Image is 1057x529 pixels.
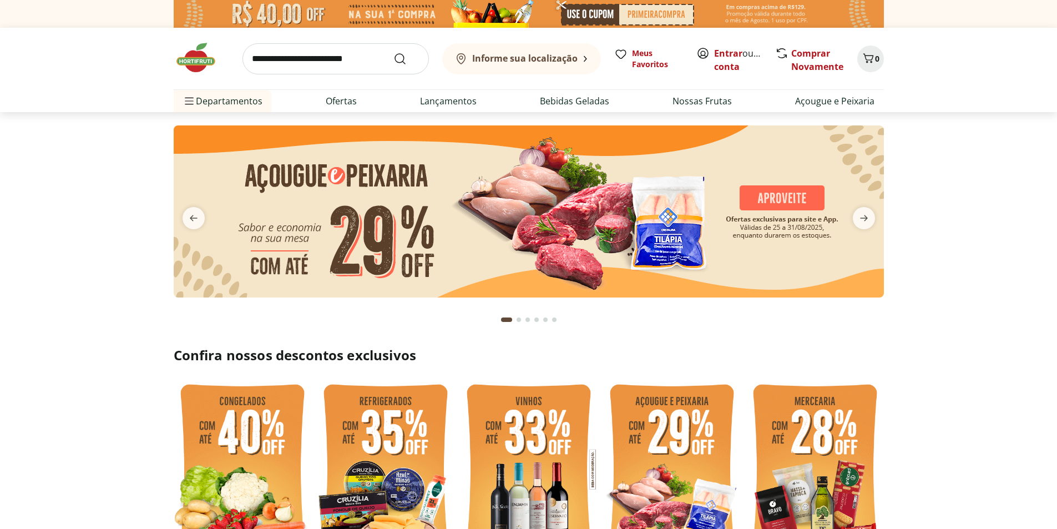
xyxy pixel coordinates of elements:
a: Meus Favoritos [614,48,683,70]
img: açougue [174,125,884,298]
a: Ofertas [326,94,357,108]
button: Informe sua localização [442,43,601,74]
span: Departamentos [183,88,262,114]
button: next [844,207,884,229]
h2: Confira nossos descontos exclusivos [174,346,884,364]
span: ou [714,47,763,73]
a: Nossas Frutas [672,94,732,108]
button: previous [174,207,214,229]
button: Submit Search [393,52,420,66]
button: Go to page 2 from fs-carousel [514,306,523,333]
input: search [242,43,429,74]
button: Carrinho [857,46,884,72]
a: Lançamentos [420,94,477,108]
button: Go to page 3 from fs-carousel [523,306,532,333]
span: 0 [875,53,879,64]
a: Comprar Novamente [791,47,843,73]
a: Açougue e Peixaria [795,94,874,108]
button: Go to page 5 from fs-carousel [541,306,550,333]
span: Meus Favoritos [632,48,683,70]
b: Informe sua localização [472,52,578,64]
button: Current page from fs-carousel [499,306,514,333]
button: Go to page 4 from fs-carousel [532,306,541,333]
a: Entrar [714,47,742,59]
button: Go to page 6 from fs-carousel [550,306,559,333]
a: Criar conta [714,47,775,73]
button: Menu [183,88,196,114]
img: Hortifruti [174,41,229,74]
a: Bebidas Geladas [540,94,609,108]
